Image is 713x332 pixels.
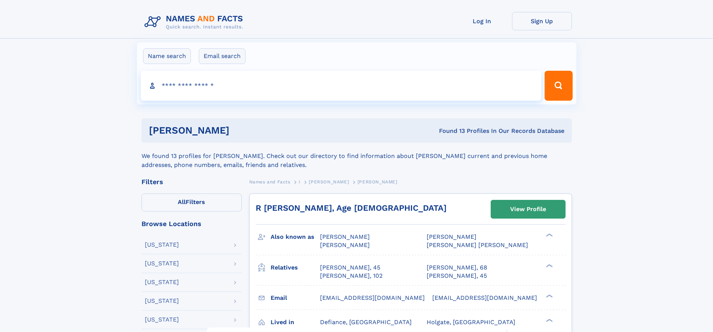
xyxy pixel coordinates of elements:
div: [US_STATE] [145,298,179,304]
button: Search Button [545,71,572,101]
div: View Profile [510,201,546,218]
span: [PERSON_NAME] [427,233,476,240]
a: [PERSON_NAME], 68 [427,264,487,272]
h3: Lived in [271,316,320,329]
a: View Profile [491,200,565,218]
a: [PERSON_NAME], 102 [320,272,383,280]
a: Log In [452,12,512,30]
a: Names and Facts [249,177,290,186]
label: Email search [199,48,246,64]
h3: Relatives [271,261,320,274]
span: [PERSON_NAME] [320,241,370,249]
div: Found 13 Profiles In Our Records Database [334,127,564,135]
a: [PERSON_NAME], 45 [320,264,380,272]
div: [US_STATE] [145,279,179,285]
div: [US_STATE] [145,261,179,266]
span: All [178,198,186,205]
a: R [PERSON_NAME], Age [DEMOGRAPHIC_DATA] [256,203,447,213]
span: [PERSON_NAME] [320,233,370,240]
span: [PERSON_NAME] [309,179,349,185]
label: Filters [141,194,242,211]
img: Logo Names and Facts [141,12,249,32]
span: [EMAIL_ADDRESS][DOMAIN_NAME] [320,294,425,301]
a: I [299,177,301,186]
label: Name search [143,48,191,64]
input: search input [141,71,542,101]
span: I [299,179,301,185]
div: [US_STATE] [145,317,179,323]
span: [PERSON_NAME] [357,179,397,185]
div: Browse Locations [141,220,242,227]
a: Sign Up [512,12,572,30]
div: ❯ [544,318,553,323]
div: We found 13 profiles for [PERSON_NAME]. Check out our directory to find information about [PERSON... [141,143,572,170]
div: [US_STATE] [145,242,179,248]
div: Filters [141,179,242,185]
span: Holgate, [GEOGRAPHIC_DATA] [427,319,515,326]
div: ❯ [544,263,553,268]
h3: Email [271,292,320,304]
div: ❯ [544,293,553,298]
span: [EMAIL_ADDRESS][DOMAIN_NAME] [432,294,537,301]
h3: Also known as [271,231,320,243]
h1: [PERSON_NAME] [149,126,334,135]
span: Defiance, [GEOGRAPHIC_DATA] [320,319,412,326]
span: [PERSON_NAME] [PERSON_NAME] [427,241,528,249]
div: ❯ [544,233,553,238]
a: [PERSON_NAME], 45 [427,272,487,280]
a: [PERSON_NAME] [309,177,349,186]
